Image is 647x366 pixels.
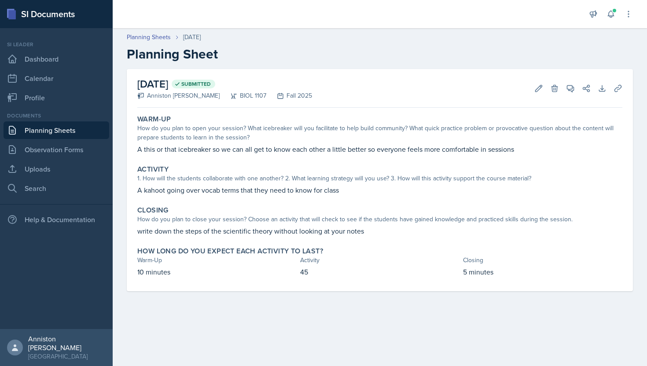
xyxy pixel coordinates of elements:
[4,50,109,68] a: Dashboard
[183,33,201,42] div: [DATE]
[4,121,109,139] a: Planning Sheets
[4,179,109,197] a: Search
[127,46,633,62] h2: Planning Sheet
[137,267,297,277] p: 10 minutes
[266,91,312,100] div: Fall 2025
[300,267,460,277] p: 45
[137,206,169,215] label: Closing
[137,256,297,265] div: Warm-Up
[127,33,171,42] a: Planning Sheets
[300,256,460,265] div: Activity
[137,124,622,142] div: How do you plan to open your session? What icebreaker will you facilitate to help build community...
[4,160,109,178] a: Uploads
[137,91,220,100] div: Anniston [PERSON_NAME]
[4,112,109,120] div: Documents
[137,165,169,174] label: Activity
[4,211,109,228] div: Help & Documentation
[137,115,171,124] label: Warm-Up
[137,144,622,154] p: A this or that icebreaker so we can all get to know each other a little better so everyone feels ...
[137,76,312,92] h2: [DATE]
[4,70,109,87] a: Calendar
[28,352,106,361] div: [GEOGRAPHIC_DATA]
[4,89,109,106] a: Profile
[137,174,622,183] div: 1. How will the students collaborate with one another? 2. What learning strategy will you use? 3....
[220,91,266,100] div: BIOL 1107
[463,267,622,277] p: 5 minutes
[4,141,109,158] a: Observation Forms
[137,226,622,236] p: write down the steps of the scientific theory without looking at your notes
[137,215,622,224] div: How do you plan to close your session? Choose an activity that will check to see if the students ...
[4,40,109,48] div: Si leader
[137,247,323,256] label: How long do you expect each activity to last?
[28,334,106,352] div: Anniston [PERSON_NAME]
[181,81,211,88] span: Submitted
[137,185,622,195] p: A kahoot going over vocab terms that they need to know for class
[463,256,622,265] div: Closing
